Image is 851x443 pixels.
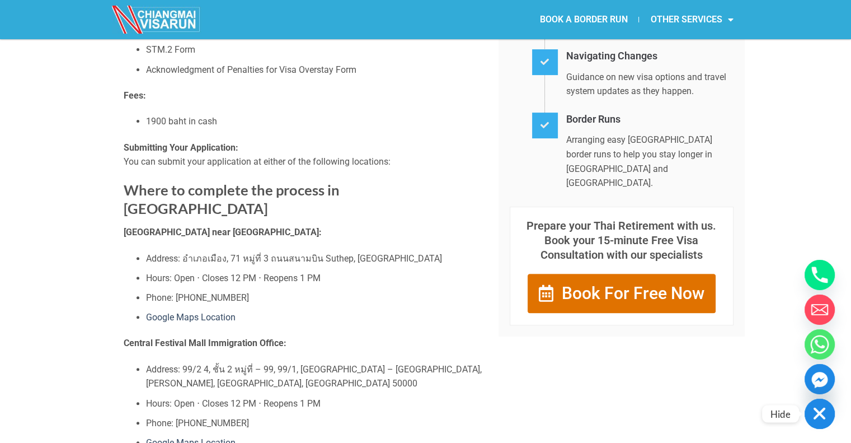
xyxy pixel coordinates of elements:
li: Phone: [PHONE_NUMBER] [146,291,482,305]
span: Book For Free Now [562,285,704,302]
strong: Central Festival Mall Immigration Office: [124,338,286,348]
li: Phone: [PHONE_NUMBER] [146,416,482,431]
nav: Menu [425,7,744,32]
li: Acknowledgment of Penalties for Visa Overstay Form [146,63,482,77]
p: Prepare your Thai Retirement with us. Book your 15-minute Free Visa Consultation with our special... [521,218,722,262]
strong: Submitting Your Application: [124,142,238,153]
li: Address: 99/2 4, ชั้น 2 หมู่ที่ – 99, 99/1, [GEOGRAPHIC_DATA] – [GEOGRAPHIC_DATA], [PERSON_NAME],... [146,362,482,391]
a: Phone [805,260,835,290]
strong: Fees: [124,90,146,101]
a: Facebook_Messenger [805,364,835,394]
a: Book For Free Now [527,273,716,314]
a: BOOK A BORDER RUN [528,7,638,32]
a: Google Maps Location [146,312,236,323]
li: 1900 baht in cash [146,114,482,129]
li: Address: อำเภอเมือง, 71 หมู่ที่ 3 ถนนสนามบิน Suthep, [GEOGRAPHIC_DATA] [146,251,482,266]
li: Hours: Open ⋅ Closes 12 PM ⋅ Reopens 1 PM [146,397,482,411]
li: STM.2 Form [146,43,482,57]
p: Arranging easy [GEOGRAPHIC_DATA] border runs to help you stay longer in [GEOGRAPHIC_DATA] and [GE... [566,133,734,190]
li: Hours: Open ⋅ Closes 12 PM ⋅ Reopens 1 PM [146,271,482,286]
a: Border Runs [566,113,620,125]
h4: Navigating Changes [566,48,734,64]
a: OTHER SERVICES [639,7,744,32]
a: Whatsapp [805,329,835,360]
strong: [GEOGRAPHIC_DATA] near [GEOGRAPHIC_DATA]: [124,227,322,237]
h2: Where to complete the process in [GEOGRAPHIC_DATA] [124,181,482,218]
p: You can submit your application at either of the following locations: [124,141,482,169]
a: Email [805,295,835,325]
p: Guidance on new visa options and travel system updates as they happen. [566,70,734,99]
